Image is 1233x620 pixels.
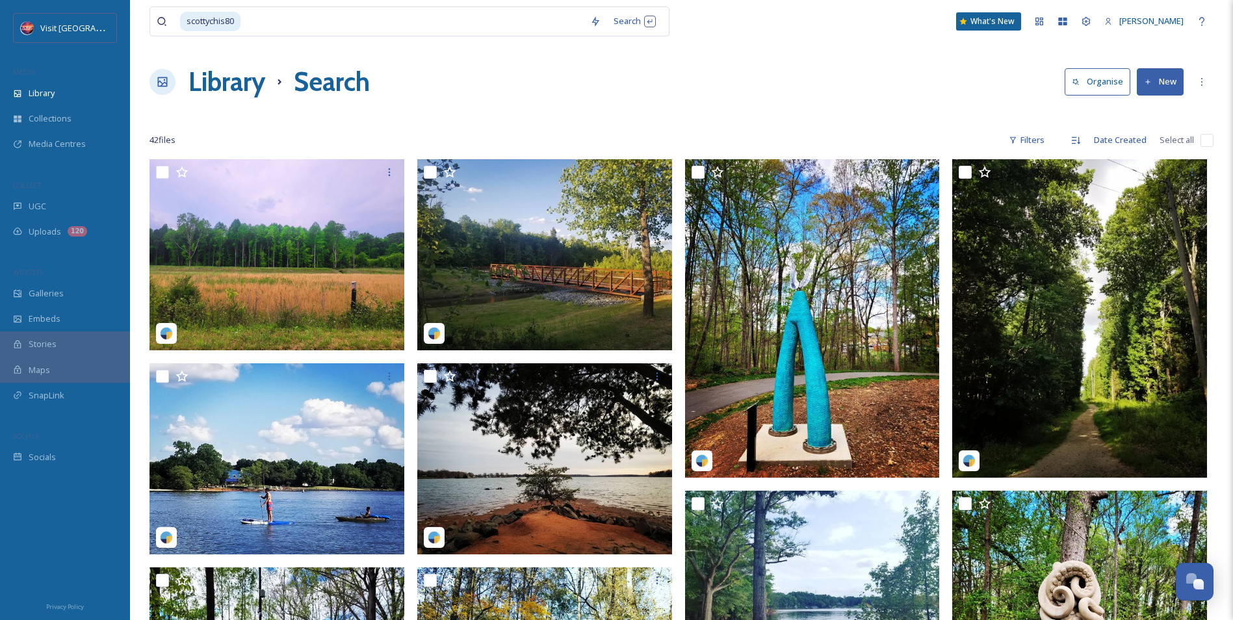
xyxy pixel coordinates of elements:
a: Privacy Policy [46,598,84,614]
span: SOCIALS [13,431,39,441]
span: Library [29,87,55,99]
h1: Search [294,62,370,101]
span: Stories [29,338,57,350]
img: snapsea-logo.png [428,327,441,340]
input: To enrich screen reader interactions, please activate Accessibility in Grammarly extension settings [242,7,584,36]
img: snapsea-logo.png [428,531,441,544]
span: COLLECT [13,180,41,190]
img: scottychis80_05162025_18067275121974464.heic [149,159,404,350]
a: Organise [1065,68,1137,95]
div: 120 [68,226,87,237]
span: Collections [29,112,71,125]
span: 42 file s [149,134,175,146]
a: Library [188,62,265,101]
button: Open Chat [1176,563,1214,601]
div: Search [607,8,662,34]
span: Media Centres [29,138,86,150]
img: scottychis80_06042025_f7a73942-6d9a-5be7-a591-3fbc90336760.jpg [149,363,404,554]
img: scottychis80_06042025_f9eb8a6f-c5ac-754e-824c-2e69a5c26b5a.jpg [417,159,672,350]
span: Socials [29,451,56,463]
div: Filters [1002,127,1051,153]
img: snapsea-logo.png [695,454,708,467]
img: snapsea-logo.png [160,327,173,340]
img: scottychis80_06042025_13e381b0-da7f-84bb-5ca6-7119f335a84b.jpg [417,363,672,554]
span: Select all [1160,134,1194,146]
span: WIDGETS [13,267,43,277]
span: Visit [GEOGRAPHIC_DATA][PERSON_NAME] [40,21,205,34]
span: UGC [29,200,46,213]
img: snapsea-logo.png [160,531,173,544]
img: scottychis80_06042025_80614f61-0dca-da51-1992-f7d403a5edc1.jpg [685,159,940,478]
a: [PERSON_NAME] [1098,8,1190,34]
div: Date Created [1087,127,1153,153]
span: Uploads [29,226,61,238]
span: Maps [29,364,50,376]
span: Embeds [29,313,60,325]
button: Organise [1065,68,1130,95]
img: scottychis80_06042025_59807394-c8dc-f74c-595a-7be27ad044b0.jpg [952,159,1207,478]
span: scottychis80 [180,12,240,31]
span: Privacy Policy [46,602,84,611]
a: What's New [956,12,1021,31]
img: snapsea-logo.png [963,454,976,467]
span: MEDIA [13,67,36,77]
span: SnapLink [29,389,64,402]
button: New [1137,68,1184,95]
img: Logo%20Image.png [21,21,34,34]
span: Galleries [29,287,64,300]
span: [PERSON_NAME] [1119,15,1184,27]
